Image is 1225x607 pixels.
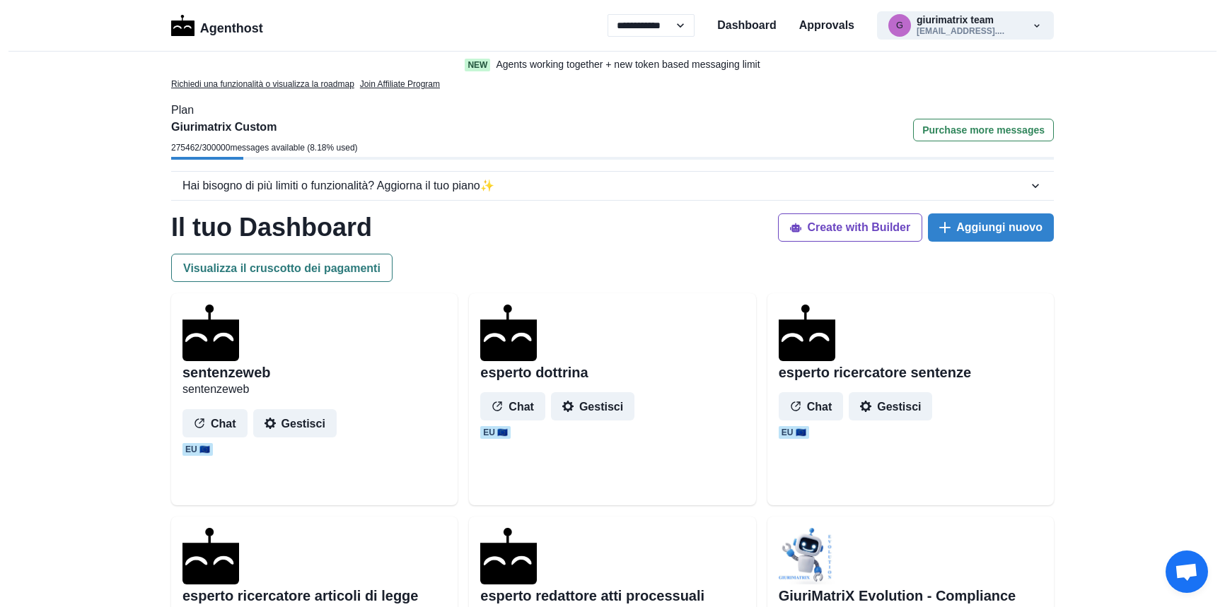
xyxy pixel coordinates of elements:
[778,213,922,242] button: Create with Builder
[182,528,239,584] img: agenthostmascotdark.ico
[779,528,835,584] img: user%2F1706%2F9a82ef53-2d54-4fe3-b478-6a268bb0926b
[200,13,263,38] p: Agenthost
[182,443,213,456] span: EU 🇪🇺
[182,381,446,398] p: sentenzeweb
[779,392,844,420] button: Chat
[779,364,971,381] h2: esperto ricercatore sentenze
[1166,550,1208,593] div: Aprire la chat
[171,15,195,36] img: Logo
[360,78,440,90] a: Join Affiliate Program
[480,587,704,604] h2: esperto redattore atti processuali
[171,119,358,136] p: Giurimatrix Custom
[171,172,1054,200] button: Hai bisogno di più limiti o funzionalità? Aggiorna il tuo piano✨
[480,392,545,420] button: Chat
[435,57,790,72] a: NewAgents working together + new token based messaging limit
[480,305,537,361] img: agenthostmascotdark.ico
[480,364,588,381] h2: esperto dottrina
[171,254,393,282] button: Visualizza il cruscotto dei pagamenti
[799,17,854,34] a: Approvals
[465,59,490,71] span: New
[913,119,1054,141] button: Purchase more messages
[913,119,1054,157] a: Purchase more messages
[480,528,537,584] img: agenthostmascotdark.ico
[779,426,809,439] span: EU 🇪🇺
[182,177,1028,194] div: Hai bisogno di più limiti o funzionalità? Aggiorna il tuo piano ✨
[182,587,418,604] h2: esperto ricercatore articoli di legge
[496,57,760,72] p: Agents working together + new token based messaging limit
[171,141,358,154] p: 275462 / 300000 messages available ( 8.18 % used)
[779,305,835,361] img: agenthostmascotdark.ico
[877,11,1054,40] button: giurimatrix@gmail.comgiurimatrix team[EMAIL_ADDRESS]....
[928,213,1054,242] button: Aggiungi nuovo
[171,102,1054,119] p: Plan
[182,364,270,381] h2: sentenzeweb
[717,17,777,34] a: Dashboard
[182,305,239,361] img: agenthostmascotdark.ico
[171,13,263,38] a: LogoAgenthost
[480,426,511,439] span: EU 🇪🇺
[253,409,337,437] button: Gestisci
[849,392,932,420] button: Gestisci
[182,409,248,437] button: Chat
[551,392,634,420] button: Gestisci
[171,212,372,242] h1: Il tuo Dashboard
[171,78,354,90] a: Richiedi una funzionalità o visualizza la roadmap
